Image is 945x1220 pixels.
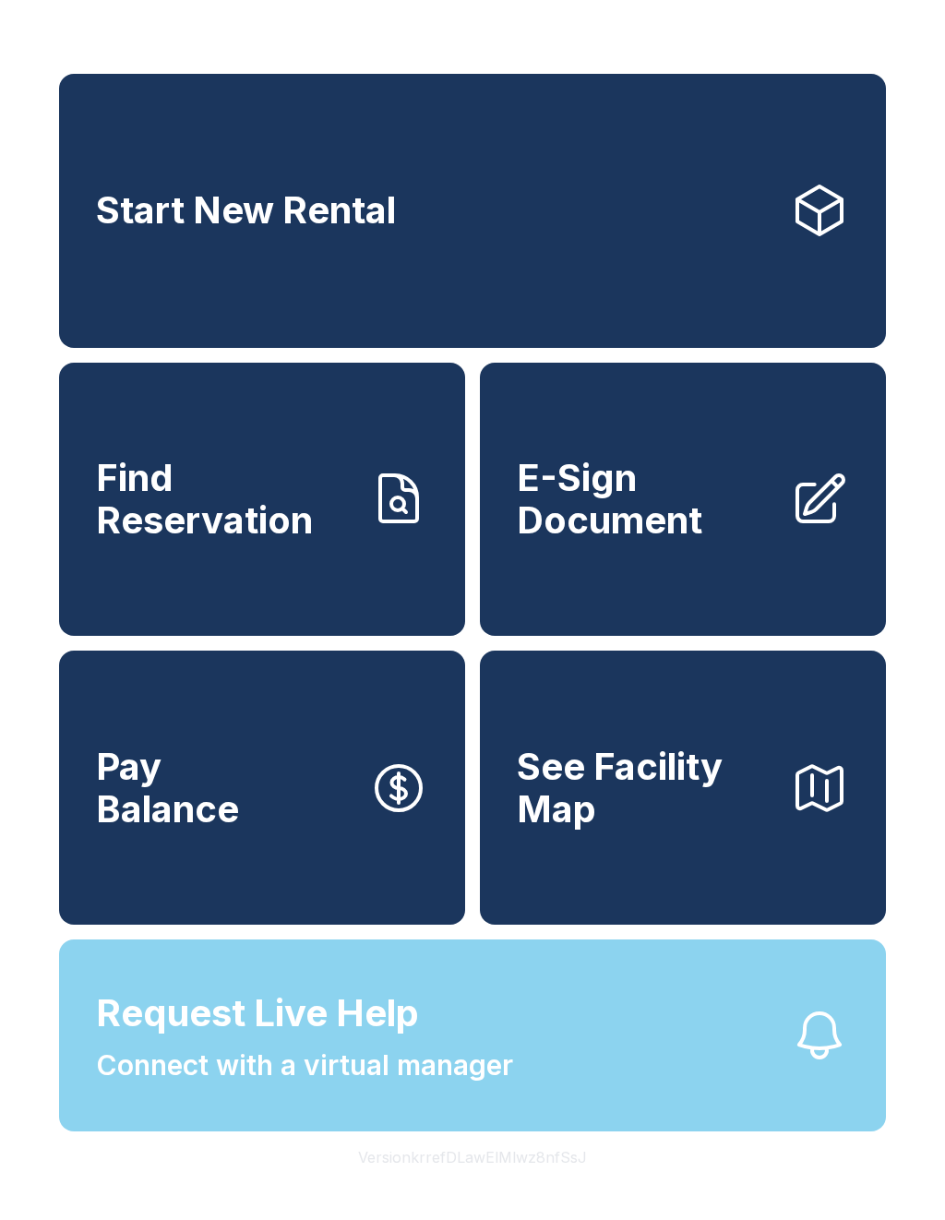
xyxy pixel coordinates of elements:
[96,986,419,1041] span: Request Live Help
[96,189,396,232] span: Start New Rental
[480,651,886,925] button: See Facility Map
[517,457,775,541] span: E-Sign Document
[480,363,886,637] a: E-Sign Document
[59,74,886,348] a: Start New Rental
[343,1131,602,1183] button: VersionkrrefDLawElMlwz8nfSsJ
[96,457,354,541] span: Find Reservation
[59,363,465,637] a: Find Reservation
[517,746,775,830] span: See Facility Map
[59,651,465,925] button: PayBalance
[96,1045,513,1086] span: Connect with a virtual manager
[59,939,886,1131] button: Request Live HelpConnect with a virtual manager
[96,746,239,830] span: Pay Balance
